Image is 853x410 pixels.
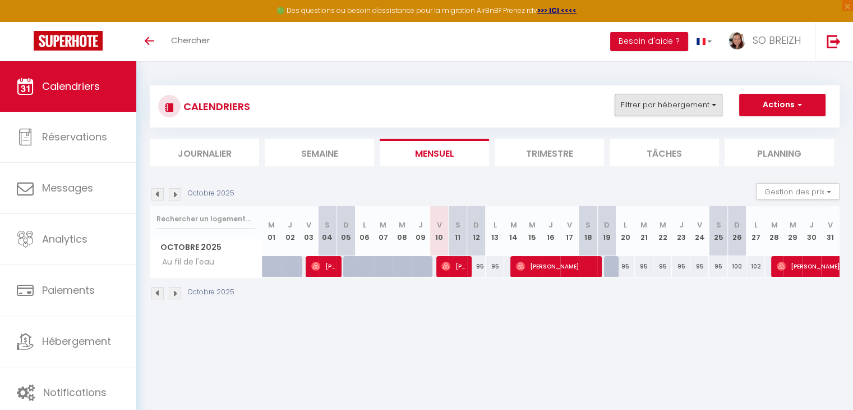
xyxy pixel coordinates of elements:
[765,206,783,256] th: 28
[418,220,423,230] abbr: J
[734,220,740,230] abbr: D
[43,385,107,399] span: Notifications
[771,220,778,230] abbr: M
[265,139,374,166] li: Semaine
[529,220,536,230] abbr: M
[455,220,460,230] abbr: S
[624,220,627,230] abbr: L
[640,220,647,230] abbr: M
[306,220,311,230] abbr: V
[672,256,690,277] div: 95
[728,256,746,277] div: 100
[739,94,826,116] button: Actions
[753,33,801,47] span: SO BREIZH
[42,130,107,144] span: Réservations
[659,220,666,230] abbr: M
[579,206,597,256] th: 18
[449,206,467,256] th: 11
[42,181,93,195] span: Messages
[720,22,815,61] a: ... SO BREIZH
[523,206,541,256] th: 15
[441,256,467,277] span: [PERSON_NAME]
[262,206,281,256] th: 01
[725,139,834,166] li: Planning
[486,256,504,277] div: 95
[288,220,292,230] abbr: J
[616,256,634,277] div: 95
[150,139,259,166] li: Journalier
[467,206,486,256] th: 12
[672,206,690,256] th: 23
[516,256,598,277] span: [PERSON_NAME]
[690,206,709,256] th: 24
[610,139,719,166] li: Tâches
[486,206,504,256] th: 13
[42,283,95,297] span: Paiements
[827,34,841,48] img: logout
[494,220,497,230] abbr: L
[42,334,111,348] span: Hébergement
[610,32,688,51] button: Besoin d'aide ?
[756,183,840,200] button: Gestion des prix
[635,206,653,256] th: 21
[653,256,672,277] div: 95
[604,220,610,230] abbr: D
[709,206,727,256] th: 25
[548,220,553,230] abbr: J
[380,139,489,166] li: Mensuel
[171,34,210,46] span: Chercher
[783,206,802,256] th: 29
[318,206,336,256] th: 04
[325,220,330,230] abbr: S
[42,79,100,93] span: Calendriers
[336,206,355,256] th: 05
[728,32,745,49] img: ...
[150,239,262,256] span: Octobre 2025
[430,206,448,256] th: 10
[754,220,757,230] abbr: L
[716,220,721,230] abbr: S
[436,220,441,230] abbr: V
[746,206,765,256] th: 27
[504,206,523,256] th: 14
[616,206,634,256] th: 20
[679,220,684,230] abbr: J
[537,6,577,15] a: >>> ICI <<<<
[821,206,840,256] th: 31
[467,256,486,277] div: 95
[790,220,796,230] abbr: M
[411,206,430,256] th: 09
[311,256,336,277] span: [PERSON_NAME]
[42,232,87,246] span: Analytics
[343,220,349,230] abbr: D
[597,206,616,256] th: 19
[356,206,374,256] th: 06
[393,206,411,256] th: 08
[635,256,653,277] div: 95
[567,220,572,230] abbr: V
[709,256,727,277] div: 95
[473,220,479,230] abbr: D
[181,94,250,119] h3: CALENDRIERS
[399,220,405,230] abbr: M
[156,209,256,229] input: Rechercher un logement...
[828,220,833,230] abbr: V
[746,256,765,277] div: 102
[809,220,814,230] abbr: J
[268,220,275,230] abbr: M
[542,206,560,256] th: 16
[802,206,820,256] th: 30
[152,256,217,268] span: Au fil de l'eau
[34,31,103,51] img: Super Booking
[653,206,672,256] th: 22
[299,206,318,256] th: 03
[495,139,604,166] li: Trimestre
[163,22,218,61] a: Chercher
[188,188,234,199] p: Octobre 2025
[697,220,702,230] abbr: V
[615,94,722,116] button: Filtrer par hébergement
[728,206,746,256] th: 26
[363,220,366,230] abbr: L
[374,206,393,256] th: 07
